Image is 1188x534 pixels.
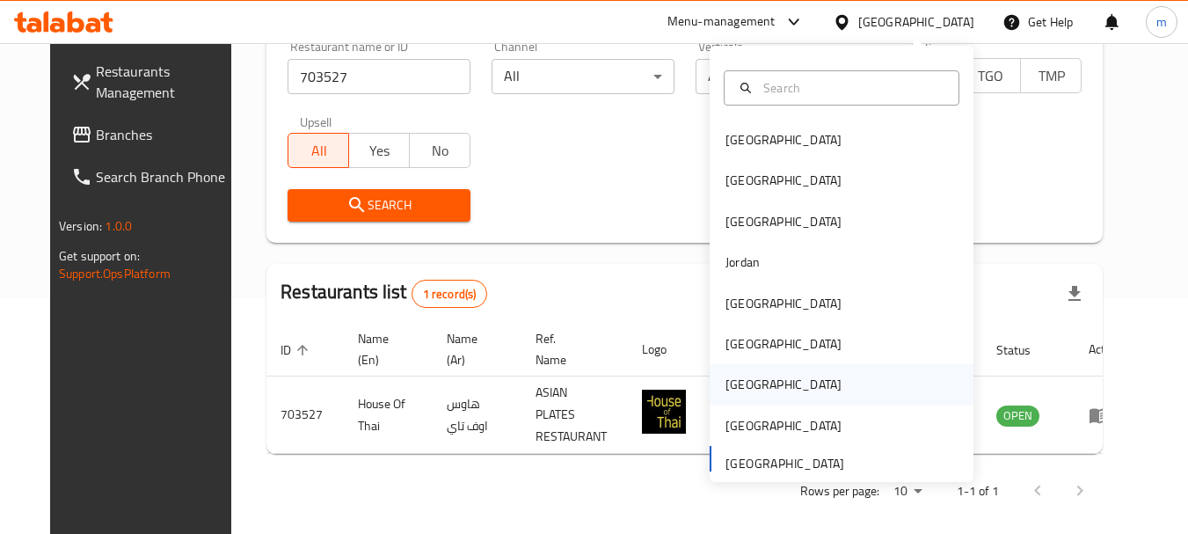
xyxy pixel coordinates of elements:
[696,59,878,94] div: All
[957,480,999,502] p: 1-1 of 1
[300,115,332,128] label: Upsell
[348,133,410,168] button: Yes
[412,280,488,308] div: Total records count
[725,334,842,354] div: [GEOGRAPHIC_DATA]
[281,279,487,308] h2: Restaurants list
[707,323,769,377] th: Branches
[521,377,628,454] td: ASIAN PLATES RESTAURANT
[725,294,842,313] div: [GEOGRAPHIC_DATA]
[96,124,235,145] span: Branches
[725,130,842,150] div: [GEOGRAPHIC_DATA]
[725,375,842,394] div: [GEOGRAPHIC_DATA]
[281,340,314,361] span: ID
[492,59,674,94] div: All
[288,59,470,94] input: Search for restaurant name or ID..
[725,212,842,231] div: [GEOGRAPHIC_DATA]
[725,252,760,272] div: Jordan
[959,58,1021,93] button: TGO
[433,377,521,454] td: هاوس اوف تاي
[886,479,929,505] div: Rows per page:
[358,328,412,370] span: Name (En)
[105,215,132,238] span: 1.0.0
[266,377,344,454] td: 703527
[725,416,842,435] div: [GEOGRAPHIC_DATA]
[967,63,1014,89] span: TGO
[59,245,140,267] span: Get support on:
[447,328,500,370] span: Name (Ar)
[59,215,102,238] span: Version:
[725,171,842,190] div: [GEOGRAPHIC_DATA]
[1075,323,1135,377] th: Action
[536,328,607,370] span: Ref. Name
[409,133,470,168] button: No
[356,138,403,164] span: Yes
[59,262,171,285] a: Support.OpsPlatform
[1053,273,1096,315] div: Export file
[344,377,433,454] td: House Of Thai
[1089,405,1121,426] div: Menu
[96,61,235,103] span: Restaurants Management
[1156,12,1167,32] span: m
[800,480,879,502] p: Rows per page:
[295,138,342,164] span: All
[288,133,349,168] button: All
[1028,63,1075,89] span: TMP
[57,50,249,113] a: Restaurants Management
[756,78,948,98] input: Search
[57,113,249,156] a: Branches
[628,323,707,377] th: Logo
[642,390,686,434] img: House Of Thai
[57,156,249,198] a: Search Branch Phone
[417,138,463,164] span: No
[288,189,470,222] button: Search
[996,406,1039,427] div: OPEN
[858,12,974,32] div: [GEOGRAPHIC_DATA]
[707,377,769,454] td: 1
[1020,58,1082,93] button: TMP
[412,286,487,303] span: 1 record(s)
[266,323,1135,454] table: enhanced table
[667,11,776,33] div: Menu-management
[96,166,235,187] span: Search Branch Phone
[996,406,1039,426] span: OPEN
[302,194,456,216] span: Search
[996,340,1053,361] span: Status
